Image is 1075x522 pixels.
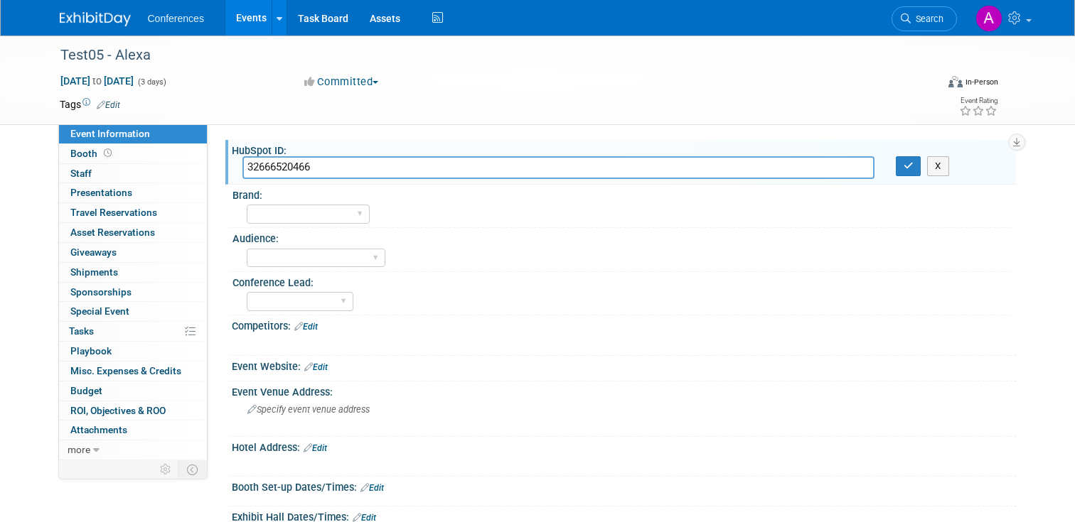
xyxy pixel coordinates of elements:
[68,444,90,455] span: more
[70,187,132,198] span: Presentations
[137,77,166,87] span: (3 days)
[59,183,207,202] a: Presentations
[232,381,1016,399] div: Event Venue Address:
[59,283,207,302] a: Sponsorships
[232,437,1016,455] div: Hotel Address:
[304,443,327,453] a: Edit
[69,325,94,337] span: Tasks
[59,223,207,242] a: Asset Reservations
[232,228,1010,246] div: Audience:
[948,76,963,87] img: Format-Inperson.png
[59,440,207,460] a: more
[154,460,178,479] td: Personalize Event Tab Strip
[294,322,318,332] a: Edit
[304,362,328,372] a: Edit
[59,263,207,282] a: Shipments
[70,424,127,435] span: Attachments
[59,203,207,222] a: Travel Reservations
[59,164,207,183] a: Staff
[70,305,129,317] span: Special Event
[247,404,370,415] span: Specify event venue address
[59,381,207,401] a: Budget
[360,483,384,493] a: Edit
[70,168,92,179] span: Staff
[59,144,207,163] a: Booth
[97,100,120,110] a: Edit
[55,43,919,68] div: Test05 - Alexa
[59,322,207,341] a: Tasks
[232,140,1016,158] div: HubSpot ID:
[70,405,166,416] span: ROI, Objectives & ROO
[232,185,1010,202] div: Brand:
[59,401,207,420] a: ROI, Objectives & ROO
[232,356,1016,374] div: Event Website:
[59,302,207,321] a: Special Event
[178,460,207,479] td: Toggle Event Tabs
[299,75,384,89] button: Committed
[60,12,131,26] img: ExhibitDay
[959,97,998,104] div: Event Rating
[101,148,114,158] span: Booth not reserved yet
[70,385,102,396] span: Budget
[59,124,207,143] a: Event Information
[70,365,181,376] span: Misc. Expenses & Credits
[148,13,204,24] span: Conferences
[59,243,207,262] a: Giveaways
[70,266,118,278] span: Shipments
[860,74,998,95] div: Event Format
[70,345,112,357] span: Playbook
[90,75,104,87] span: to
[232,315,1016,334] div: Competitors:
[60,97,120,112] td: Tags
[892,6,957,31] a: Search
[70,148,114,159] span: Booth
[70,227,155,238] span: Asset Reservations
[60,75,134,87] span: [DATE] [DATE]
[965,77,998,87] div: In-Person
[70,128,150,139] span: Event Information
[70,246,117,258] span: Giveaways
[59,342,207,361] a: Playbook
[59,420,207,440] a: Attachments
[232,477,1016,495] div: Booth Set-up Dates/Times:
[927,156,949,176] button: X
[975,5,1002,32] img: Alexa Wennerholm
[70,207,157,218] span: Travel Reservations
[232,272,1010,290] div: Conference Lead:
[59,361,207,381] a: Misc. Expenses & Credits
[70,286,132,298] span: Sponsorships
[911,13,943,24] span: Search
